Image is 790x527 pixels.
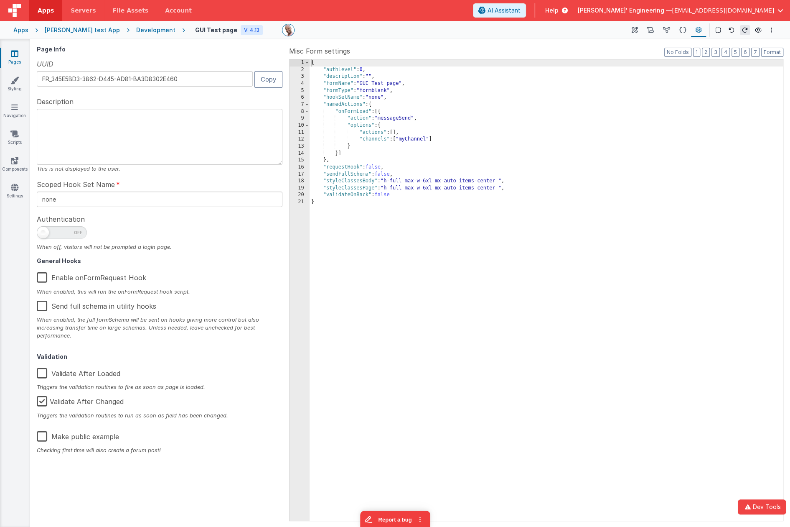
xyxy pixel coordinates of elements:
[290,192,310,199] div: 20
[290,164,310,171] div: 16
[113,6,149,15] span: File Assets
[37,46,66,53] strong: Page Info
[693,48,700,57] button: 1
[290,150,310,157] div: 14
[37,383,282,391] div: Triggers the validation routines to fire as soon as page is loaded.
[290,136,310,143] div: 12
[290,115,310,122] div: 9
[37,179,115,189] span: Scoped Hook Set Name
[37,288,282,296] div: When enabled, this will run the onFormRequest hook script.
[37,214,85,224] span: Authentication
[290,67,310,74] div: 2
[37,165,282,173] div: This is not displayed to the user.
[38,6,54,15] span: Apps
[473,3,526,18] button: AI Assistant
[545,6,559,15] span: Help
[290,73,310,80] div: 3
[37,426,119,444] label: Make public example
[37,363,120,381] label: Validate After Loaded
[37,257,81,264] strong: General Hooks
[290,122,310,129] div: 10
[37,296,156,314] label: Send full schema in utility hooks
[672,6,774,15] span: [EMAIL_ADDRESS][DOMAIN_NAME]
[241,25,263,35] div: V: 4.13
[290,108,310,115] div: 8
[37,97,74,107] span: Description
[37,243,282,251] div: When off, visitors will not be prompted a login page.
[711,48,720,57] button: 3
[195,27,237,33] h4: GUI Test page
[767,25,777,35] button: Options
[738,499,786,514] button: Dev Tools
[282,24,294,36] img: 11ac31fe5dc3d0eff3fbbbf7b26fa6e1
[37,267,146,285] label: Enable onFormRequest Hook
[578,6,672,15] span: [PERSON_NAME]' Engineering —
[732,48,739,57] button: 5
[37,446,282,454] div: Checking first time will also create a forum post!
[37,59,53,69] span: UUID
[290,157,310,164] div: 15
[488,6,521,15] span: AI Assistant
[37,353,67,360] strong: Validation
[290,178,310,185] div: 18
[290,94,310,101] div: 6
[578,6,783,15] button: [PERSON_NAME]' Engineering — [EMAIL_ADDRESS][DOMAIN_NAME]
[290,87,310,95] div: 5
[290,199,310,206] div: 21
[721,48,730,57] button: 4
[254,71,282,87] button: Copy
[761,48,783,57] button: Format
[290,143,310,150] div: 13
[741,48,749,57] button: 6
[664,48,691,57] button: No Folds
[290,101,310,108] div: 7
[37,412,282,420] div: Triggers the validation routines to run as soon as field has been changed.
[45,26,120,34] div: [PERSON_NAME] test App
[751,48,760,57] button: 7
[37,391,124,409] label: Validate After Changed
[290,80,310,87] div: 4
[13,26,28,34] div: Apps
[290,129,310,136] div: 11
[290,59,310,67] div: 1
[290,171,310,178] div: 17
[702,48,710,57] button: 2
[289,46,350,56] span: Misc Form settings
[71,6,96,15] span: Servers
[37,316,282,340] div: When enabled, the full formSchema will be sent on hooks giving more control but also increasing t...
[290,185,310,192] div: 19
[136,26,175,34] div: Development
